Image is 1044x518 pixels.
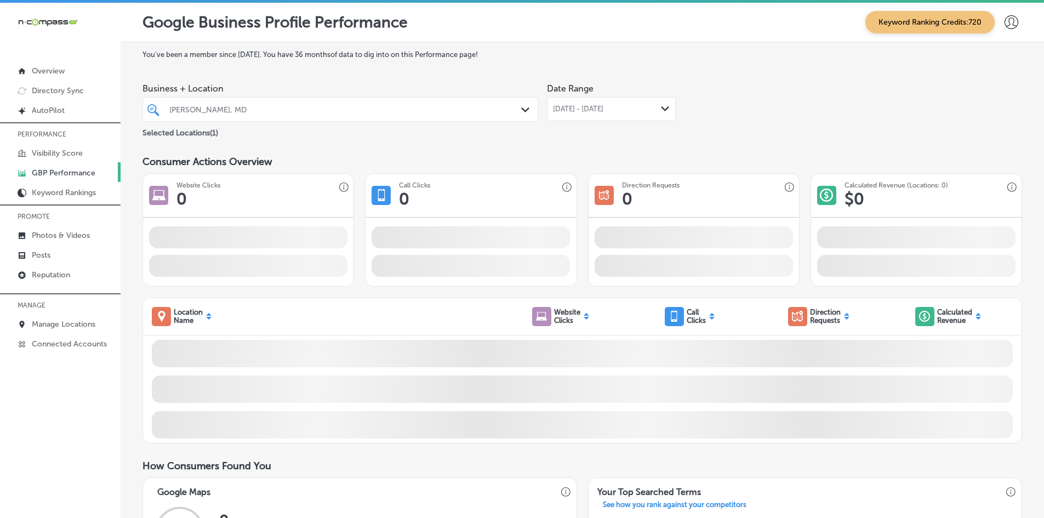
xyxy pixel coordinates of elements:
[622,181,680,189] h3: Direction Requests
[32,231,90,240] p: Photos & Videos
[176,189,187,209] h1: 0
[32,339,107,349] p: Connected Accounts
[32,168,95,178] p: GBP Performance
[553,105,603,113] span: [DATE] - [DATE]
[174,308,203,325] p: Location Name
[142,460,271,472] span: How Consumers Found You
[554,308,580,325] p: Website Clicks
[589,478,710,500] h3: Your Top Searched Terms
[594,500,755,512] a: See how you rank against your competitors
[547,83,594,94] label: Date Range
[169,105,522,114] div: [PERSON_NAME], MD
[32,86,84,95] p: Directory Sync
[142,83,538,94] span: Business + Location
[810,308,841,325] p: Direction Requests
[32,188,96,197] p: Keyword Rankings
[865,11,995,33] span: Keyword Ranking Credits: 720
[399,181,430,189] h3: Call Clicks
[142,50,1022,59] label: You've been a member since [DATE] . You have 36 months of data to dig into on this Performance page!
[149,478,219,500] h3: Google Maps
[176,181,220,189] h3: Website Clicks
[399,189,409,209] h1: 0
[32,320,95,329] p: Manage Locations
[32,251,50,260] p: Posts
[32,270,70,280] p: Reputation
[622,189,632,209] h1: 0
[142,156,272,168] span: Consumer Actions Overview
[18,17,78,27] img: 660ab0bf-5cc7-4cb8-ba1c-48b5ae0f18e60NCTV_CLogo_TV_Black_-500x88.png
[32,106,65,115] p: AutoPilot
[32,149,83,158] p: Visibility Score
[32,66,65,76] p: Overview
[845,181,948,189] h3: Calculated Revenue (Locations: 0)
[687,308,706,325] p: Call Clicks
[937,308,972,325] p: Calculated Revenue
[142,13,408,31] p: Google Business Profile Performance
[142,124,218,138] p: Selected Locations ( 1 )
[845,189,864,209] h1: $ 0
